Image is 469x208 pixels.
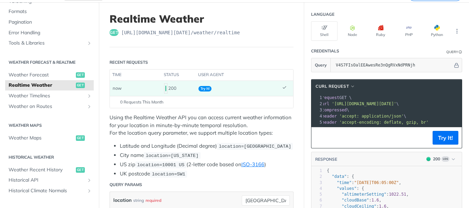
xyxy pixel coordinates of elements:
button: Show subpages for Historical Climate Normals [87,188,92,194]
button: Node [339,21,366,41]
button: Shell [311,21,338,41]
button: PHP [396,21,422,41]
span: get [76,72,85,78]
span: now [113,85,122,91]
button: Show subpages for Weather on Routes [87,104,92,109]
div: 5 [311,192,322,197]
a: Weather TimelinesShow subpages for Weather Timelines [5,91,94,101]
span: : { [327,186,364,191]
span: Try It! [198,86,211,91]
button: Show subpages for Tools & Libraries [87,40,92,46]
button: Hide [453,62,460,69]
div: string [133,195,144,205]
div: 2 [311,174,322,180]
span: "data" [332,174,346,179]
span: { [327,168,329,173]
span: location=10001 US [137,162,184,168]
h1: Realtime Weather [110,13,294,25]
div: 3 [311,180,322,186]
span: \ [305,108,349,112]
div: Recent Requests [110,59,148,65]
button: Show subpages for Weather Timelines [87,93,92,99]
span: "[DATE]T06:05:00Z" [354,180,399,185]
span: \ [305,101,399,106]
span: : , [327,198,381,203]
button: RESPONSE [315,156,338,163]
button: cURL Request [313,83,358,90]
span: \ [305,114,406,119]
button: 200200Log [423,156,458,162]
span: cURL Request [316,83,349,89]
div: 3 [311,107,323,113]
span: Error Handling [9,29,92,36]
input: apikey [332,58,453,72]
a: Weather Forecastget [5,70,94,80]
div: Query [446,49,458,54]
span: Weather Timelines [9,93,85,99]
li: UK postcode [120,170,294,178]
span: --header [317,114,337,119]
li: US zip (2-letter code based on ) [120,161,294,169]
a: Formats [5,7,94,17]
span: location=SW1 [152,172,185,177]
a: Historical APIShow subpages for Historical API [5,175,94,185]
h2: Historical Weather [5,154,94,160]
a: Tools & LibrariesShow subpages for Tools & Libraries [5,38,94,48]
div: 6 [311,197,322,203]
span: get [110,29,118,36]
li: City name [120,151,294,159]
button: More Languages [452,26,462,36]
span: 200 [426,157,431,161]
span: 1.6 [371,198,379,203]
button: Copy to clipboard [315,133,324,143]
a: Weather Recent Historyget [5,165,94,175]
a: Weather on RoutesShow subpages for Weather on Routes [5,101,94,112]
span: GET \ [305,95,352,100]
th: time [110,70,161,81]
span: get [76,167,85,173]
span: --url [317,101,329,106]
p: Using the Realtime Weather API you can access current weather information for your location in mi... [110,114,294,137]
div: Query Params [110,182,142,188]
span: Query [315,62,327,68]
div: 200 [433,156,440,162]
th: user agent [196,70,279,81]
span: : , [327,192,409,197]
span: Realtime Weather [9,82,74,89]
button: Query [311,58,331,72]
span: Pagination [9,19,92,26]
button: Show subpages for Historical API [87,178,92,183]
svg: More ellipsis [454,28,460,34]
span: Weather on Routes [9,103,85,110]
span: Historical Climate Normals [9,187,85,194]
span: : { [327,174,354,179]
span: --header [317,120,337,125]
span: "cloudBase" [342,198,369,203]
a: Pagination [5,17,94,27]
span: "altimeterSetting" [342,192,386,197]
div: 4 [311,113,323,119]
span: Weather Forecast [9,72,74,78]
span: : , [327,180,401,185]
button: Ruby [367,21,394,41]
span: Weather Maps [9,135,74,142]
span: https://api.tomorrow.io/v4/weather/realtime [121,29,240,36]
div: required [146,195,161,205]
div: 2 [311,101,323,107]
span: get [76,135,85,141]
li: Latitude and Longitude (Decimal degree) [120,142,294,150]
div: 200 [164,83,193,94]
span: "values" [337,186,357,191]
a: ISO-3166 [241,161,264,168]
span: location=[US_STATE] [146,153,198,158]
div: 4 [311,186,322,192]
i: Information [459,50,462,54]
span: 1022.51 [389,192,407,197]
a: Historical Climate NormalsShow subpages for Historical Climate Normals [5,186,94,196]
a: Error Handling [5,28,94,38]
span: 'accept-encoding: deflate, gzip, br' [339,120,428,125]
span: "time" [337,180,352,185]
div: QueryInformation [446,49,462,54]
div: 5 [311,119,323,125]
